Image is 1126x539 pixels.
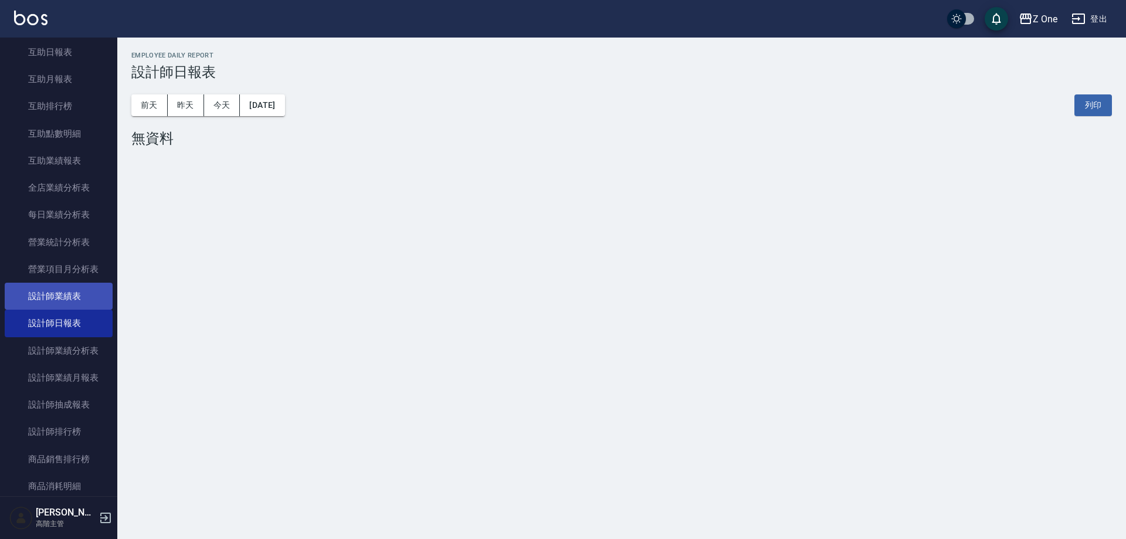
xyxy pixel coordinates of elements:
img: Logo [14,11,48,25]
a: 互助排行榜 [5,93,113,120]
a: 設計師業績分析表 [5,337,113,364]
a: 營業統計分析表 [5,229,113,256]
a: 互助日報表 [5,39,113,66]
h5: [PERSON_NAME] [36,507,96,518]
a: 設計師日報表 [5,310,113,337]
a: 設計師業績月報表 [5,364,113,391]
a: 互助業績報表 [5,147,113,174]
button: 前天 [131,94,168,116]
img: Person [9,506,33,530]
button: [DATE] [240,94,284,116]
p: 高階主管 [36,518,96,529]
a: 全店業績分析表 [5,174,113,201]
a: 設計師抽成報表 [5,391,113,418]
button: 登出 [1067,8,1112,30]
a: 設計師排行榜 [5,418,113,445]
button: 今天 [204,94,240,116]
a: 互助月報表 [5,66,113,93]
h2: Employee Daily Report [131,52,1112,59]
button: 昨天 [168,94,204,116]
button: 列印 [1074,94,1112,116]
a: 互助點數明細 [5,120,113,147]
a: 營業項目月分析表 [5,256,113,283]
div: Z One [1033,12,1057,26]
a: 每日業績分析表 [5,201,113,228]
a: 設計師業績表 [5,283,113,310]
button: save [985,7,1008,30]
div: 無資料 [131,130,1112,147]
h3: 設計師日報表 [131,64,1112,80]
button: Z One [1014,7,1062,31]
a: 商品消耗明細 [5,473,113,500]
a: 商品銷售排行榜 [5,446,113,473]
